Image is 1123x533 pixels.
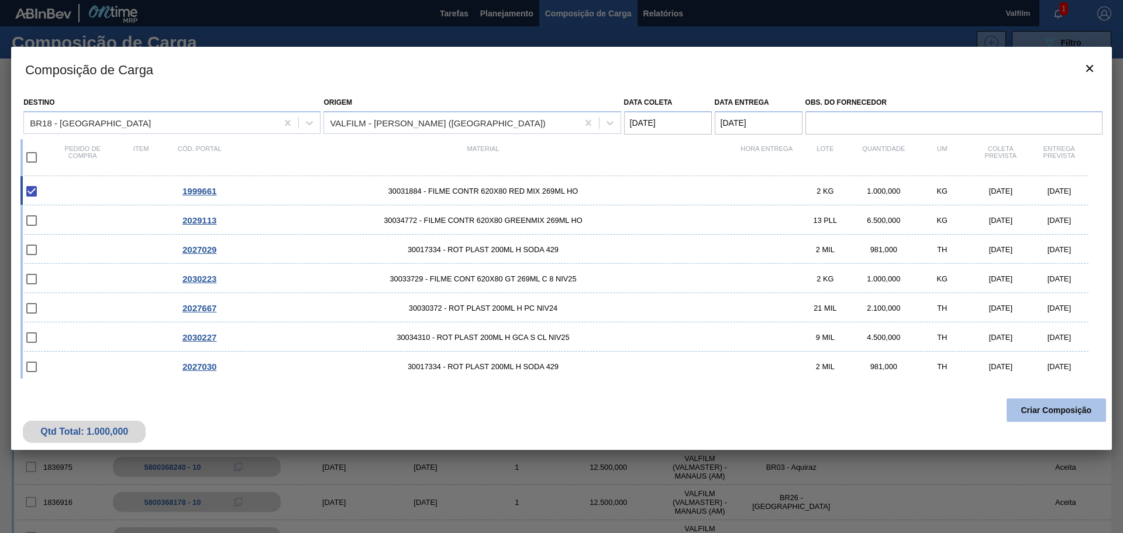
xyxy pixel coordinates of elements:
[913,216,972,225] div: KG
[182,245,216,255] span: 2027029
[1030,333,1088,342] div: [DATE]
[170,362,229,372] div: Ir para o Pedido
[913,304,972,312] div: TH
[796,245,855,254] div: 2 MIL
[972,362,1030,371] div: [DATE]
[913,187,972,195] div: KG
[972,274,1030,283] div: [DATE]
[796,187,855,195] div: 2 KG
[715,98,769,106] label: Data entrega
[330,118,545,128] div: VALFILM - [PERSON_NAME] ([GEOGRAPHIC_DATA])
[796,145,855,170] div: Lote
[229,145,738,170] div: Material
[972,187,1030,195] div: [DATE]
[805,94,1103,111] label: Obs. do Fornecedor
[796,333,855,342] div: 9 MIL
[229,304,738,312] span: 30030372 - ROT PLAST 200ML H PC NIV24
[855,245,913,254] div: 981,000
[624,111,712,135] input: dd/mm/yyyy
[170,274,229,284] div: Ir para o Pedido
[1007,398,1106,422] button: Criar Composição
[53,145,112,170] div: Pedido de compra
[170,332,229,342] div: Ir para o Pedido
[32,427,137,437] div: Qtd Total: 1.000,000
[855,362,913,371] div: 981,000
[855,333,913,342] div: 4.500,000
[30,118,151,128] div: BR18 - [GEOGRAPHIC_DATA]
[1030,187,1088,195] div: [DATE]
[182,186,216,196] span: 1999661
[229,245,738,254] span: 30017334 - ROT PLAST 200ML H SODA 429
[170,245,229,255] div: Ir para o Pedido
[1030,362,1088,371] div: [DATE]
[1030,145,1088,170] div: Entrega Prevista
[112,145,170,170] div: Item
[972,145,1030,170] div: Coleta Prevista
[1030,304,1088,312] div: [DATE]
[796,274,855,283] div: 2 KG
[182,362,216,372] span: 2027030
[170,215,229,225] div: Ir para o Pedido
[229,333,738,342] span: 30034310 - ROT PLAST 200ML H GCA S CL NIV25
[796,304,855,312] div: 21 MIL
[972,216,1030,225] div: [DATE]
[182,332,216,342] span: 2030227
[715,111,802,135] input: dd/mm/yyyy
[855,304,913,312] div: 2.100,000
[323,98,352,106] label: Origem
[913,362,972,371] div: TH
[855,274,913,283] div: 1.000,000
[913,333,972,342] div: TH
[796,216,855,225] div: 13 PLL
[229,362,738,371] span: 30017334 - ROT PLAST 200ML H SODA 429
[624,98,673,106] label: Data coleta
[855,216,913,225] div: 6.500,000
[796,362,855,371] div: 2 MIL
[913,145,972,170] div: UM
[229,216,738,225] span: 30034772 - FILME CONTR 620X80 GREENMIX 269ML HO
[182,274,216,284] span: 2030223
[1030,216,1088,225] div: [DATE]
[23,98,54,106] label: Destino
[855,145,913,170] div: Quantidade
[170,303,229,313] div: Ir para o Pedido
[170,186,229,196] div: Ir para o Pedido
[182,303,216,313] span: 2027667
[972,245,1030,254] div: [DATE]
[11,47,1112,91] h3: Composição de Carga
[182,215,216,225] span: 2029113
[1030,274,1088,283] div: [DATE]
[972,333,1030,342] div: [DATE]
[170,145,229,170] div: Cód. Portal
[972,304,1030,312] div: [DATE]
[738,145,796,170] div: Hora Entrega
[229,187,738,195] span: 30031884 - FILME CONTR 620X80 RED MIX 269ML HO
[913,274,972,283] div: KG
[229,274,738,283] span: 30033729 - FILME CONT 620X80 GT 269ML C 8 NIV25
[1030,245,1088,254] div: [DATE]
[913,245,972,254] div: TH
[855,187,913,195] div: 1.000,000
